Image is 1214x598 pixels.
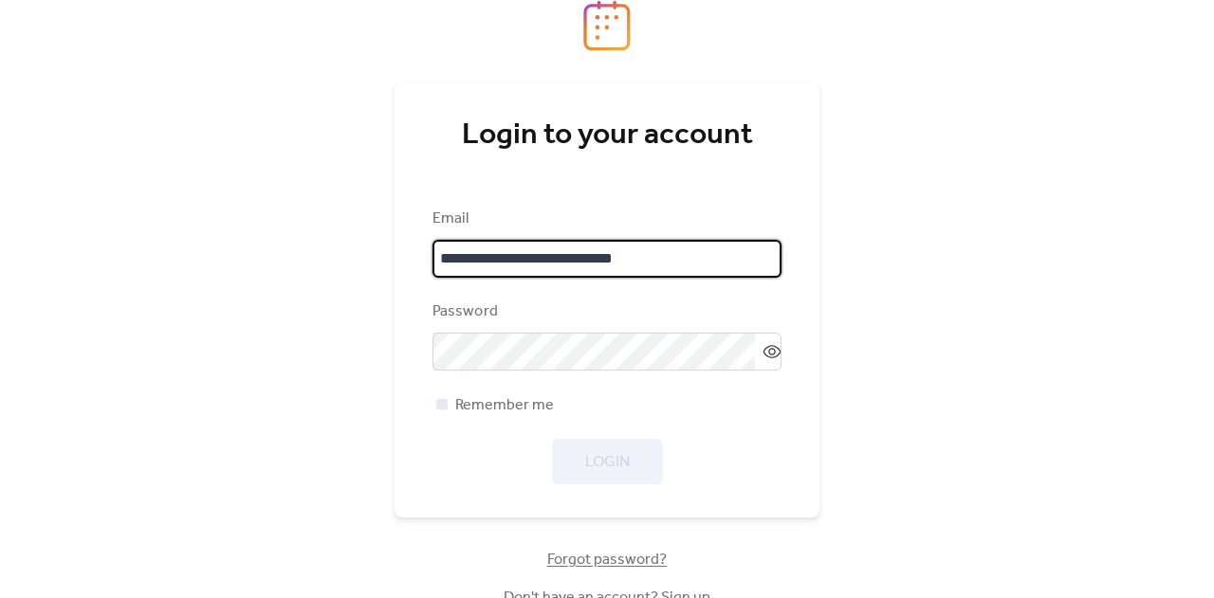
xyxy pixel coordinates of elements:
div: Login to your account [432,117,782,154]
a: Forgot password? [547,554,667,565]
span: Remember me [455,394,554,417]
div: Password [432,300,778,323]
span: Forgot password? [547,549,667,571]
div: Email [432,208,778,230]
